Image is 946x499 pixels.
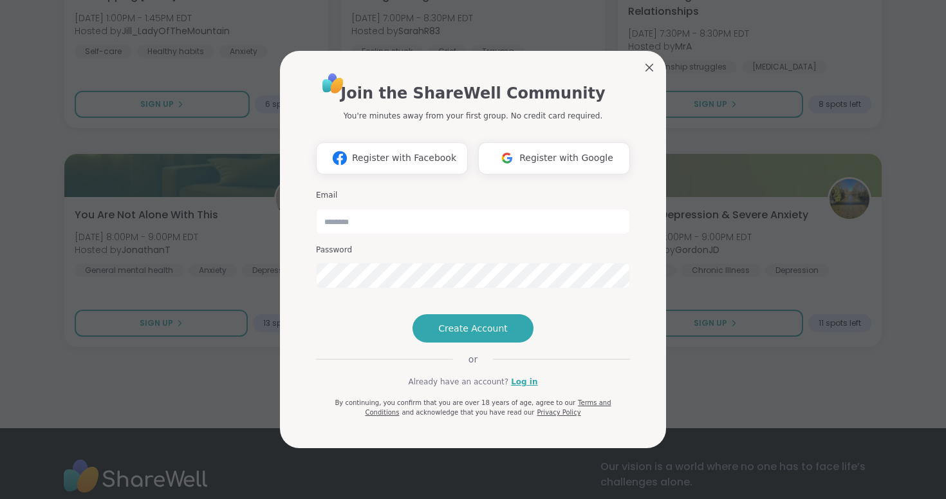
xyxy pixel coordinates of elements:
h3: Password [316,245,630,256]
p: You're minutes away from your first group. No credit card required. [344,110,602,122]
span: and acknowledge that you have read our [402,409,534,416]
button: Register with Google [478,142,630,174]
a: Terms and Conditions [365,399,611,416]
span: By continuing, you confirm that you are over 18 years of age, agree to our [335,399,575,406]
img: ShareWell Logomark [495,146,519,170]
img: ShareWell Logo [319,69,348,98]
span: Already have an account? [408,376,508,388]
h1: Join the ShareWell Community [340,82,605,105]
button: Register with Facebook [316,142,468,174]
span: Register with Google [519,151,613,165]
button: Create Account [413,314,533,343]
span: Register with Facebook [352,151,456,165]
img: ShareWell Logomark [328,146,352,170]
a: Log in [511,376,537,388]
a: Privacy Policy [537,409,580,416]
h3: Email [316,190,630,201]
span: Create Account [438,322,508,335]
span: or [453,353,493,366]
